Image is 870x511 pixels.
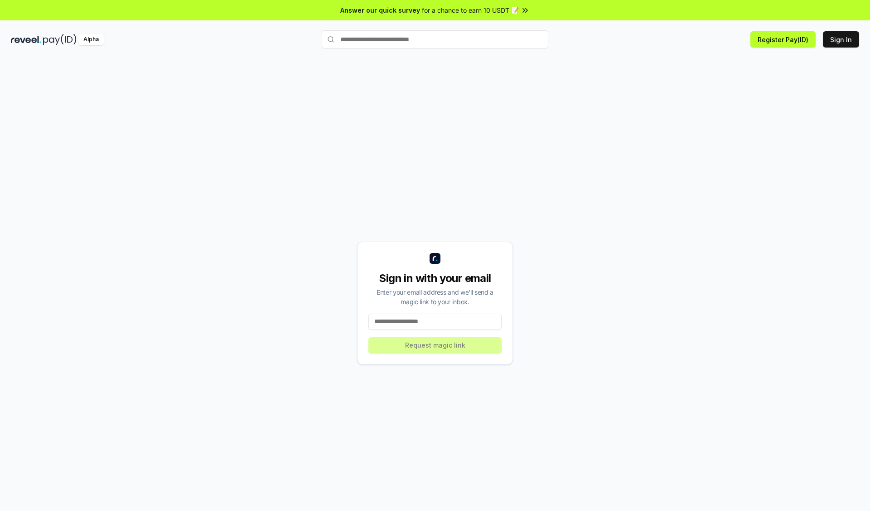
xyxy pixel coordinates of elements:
span: Answer our quick survey [340,5,420,15]
span: for a chance to earn 10 USDT 📝 [422,5,519,15]
div: Enter your email address and we’ll send a magic link to your inbox. [368,287,502,306]
div: Sign in with your email [368,271,502,286]
img: logo_small [430,253,440,264]
button: Sign In [823,31,859,48]
div: Alpha [78,34,104,45]
img: pay_id [43,34,77,45]
img: reveel_dark [11,34,41,45]
button: Register Pay(ID) [750,31,816,48]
